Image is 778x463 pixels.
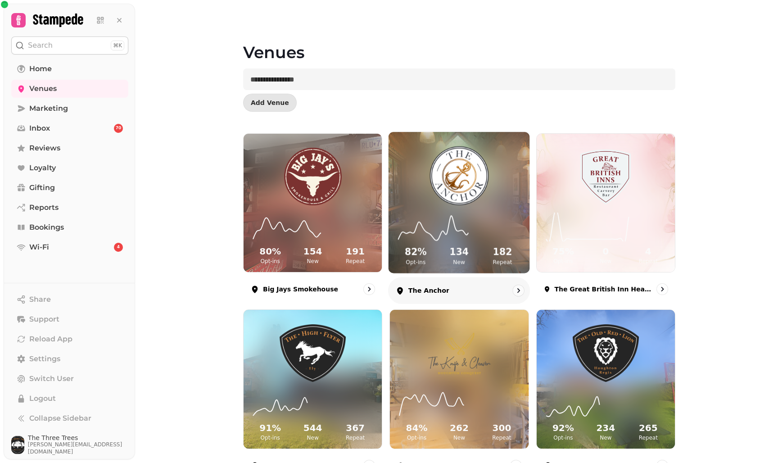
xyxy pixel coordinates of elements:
[11,218,128,236] a: Bookings
[439,259,479,266] p: New
[29,163,56,173] span: Loyalty
[544,434,583,441] p: Opt-ins
[629,245,668,258] h2: 4
[365,285,374,294] svg: go to
[11,435,128,455] button: User avatarThe Three Trees[PERSON_NAME][EMAIL_ADDRESS][DOMAIN_NAME]
[11,370,128,388] button: Switch User
[251,258,289,265] p: Opt-ins
[293,245,332,258] h2: 154
[243,22,675,61] h1: Venues
[11,436,24,454] img: User avatar
[629,422,668,434] h2: 265
[28,441,128,455] span: [PERSON_NAME][EMAIL_ADDRESS][DOMAIN_NAME]
[482,422,521,434] h2: 300
[29,222,64,233] span: Bookings
[111,41,124,50] div: ⌘K
[29,334,72,345] span: Reload App
[440,434,479,441] p: New
[11,291,128,309] button: Share
[336,422,375,434] h2: 367
[397,422,436,434] h2: 84 %
[11,199,128,217] a: Reports
[29,143,60,154] span: Reviews
[29,314,59,325] span: Support
[11,179,128,197] a: Gifting
[293,258,332,265] p: New
[554,148,658,205] img: The Great British Inn Head Office
[251,434,289,441] p: Opt-ins
[29,123,50,134] span: Inbox
[544,258,583,265] p: Opt-ins
[29,64,52,74] span: Home
[11,310,128,328] button: Support
[336,258,375,265] p: Repeat
[11,36,128,54] button: Search⌘K
[629,258,668,265] p: Repeat
[408,286,449,295] p: The Anchor
[29,354,60,364] span: Settings
[586,258,625,265] p: New
[28,435,128,441] span: The Three Trees
[11,238,128,256] a: Wi-Fi4
[293,434,332,441] p: New
[251,100,289,106] span: Add Venue
[29,182,55,193] span: Gifting
[554,324,658,382] img: The Old Red Lion
[11,330,128,348] button: Reload App
[483,259,522,266] p: Repeat
[586,422,625,434] h2: 234
[243,133,382,302] a: Big Jays SmokehouseBig Jays Smokehouse80%Opt-ins154New191RepeatBig Jays Smokehouse
[11,100,128,118] a: Marketing
[116,125,122,132] span: 70
[29,103,68,114] span: Marketing
[29,83,57,94] span: Venues
[336,245,375,258] h2: 191
[536,133,675,302] a: The Great British Inn Head OfficeThe Great British Inn Head Office75%Opt-ins0New4RepeatThe Great ...
[29,294,51,305] span: Share
[263,285,338,294] p: Big Jays Smokehouse
[514,286,523,295] svg: go to
[11,390,128,408] button: Logout
[11,350,128,368] a: Settings
[439,246,479,259] h2: 134
[11,80,128,98] a: Venues
[251,245,289,258] h2: 80 %
[407,324,511,382] img: The Knife and Cleaver
[482,434,521,441] p: Repeat
[243,94,297,112] button: Add Venue
[396,259,436,266] p: Opt-ins
[554,285,653,294] p: The Great British Inn Head Office
[11,159,128,177] a: Loyalty
[586,245,625,258] h2: 0
[293,422,332,434] h2: 544
[29,393,56,404] span: Logout
[397,434,436,441] p: Opt-ins
[11,139,128,157] a: Reviews
[11,60,128,78] a: Home
[440,422,479,434] h2: 262
[406,146,512,205] img: The Anchor
[28,40,53,51] p: Search
[544,245,583,258] h2: 75 %
[251,422,289,434] h2: 91 %
[29,242,49,253] span: Wi-Fi
[629,434,668,441] p: Repeat
[586,434,625,441] p: New
[261,148,364,205] img: Big Jays Smokehouse
[658,285,667,294] svg: go to
[396,246,436,259] h2: 82 %
[544,422,583,434] h2: 92 %
[117,244,120,250] span: 4
[29,202,59,213] span: Reports
[483,246,522,259] h2: 182
[336,434,375,441] p: Repeat
[388,132,530,304] a: The AnchorThe Anchor82%Opt-ins134New182RepeatThe Anchor
[11,119,128,137] a: Inbox70
[29,373,74,384] span: Switch User
[261,324,364,382] img: The High Flyer
[11,409,128,427] button: Collapse Sidebar
[29,413,91,424] span: Collapse Sidebar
